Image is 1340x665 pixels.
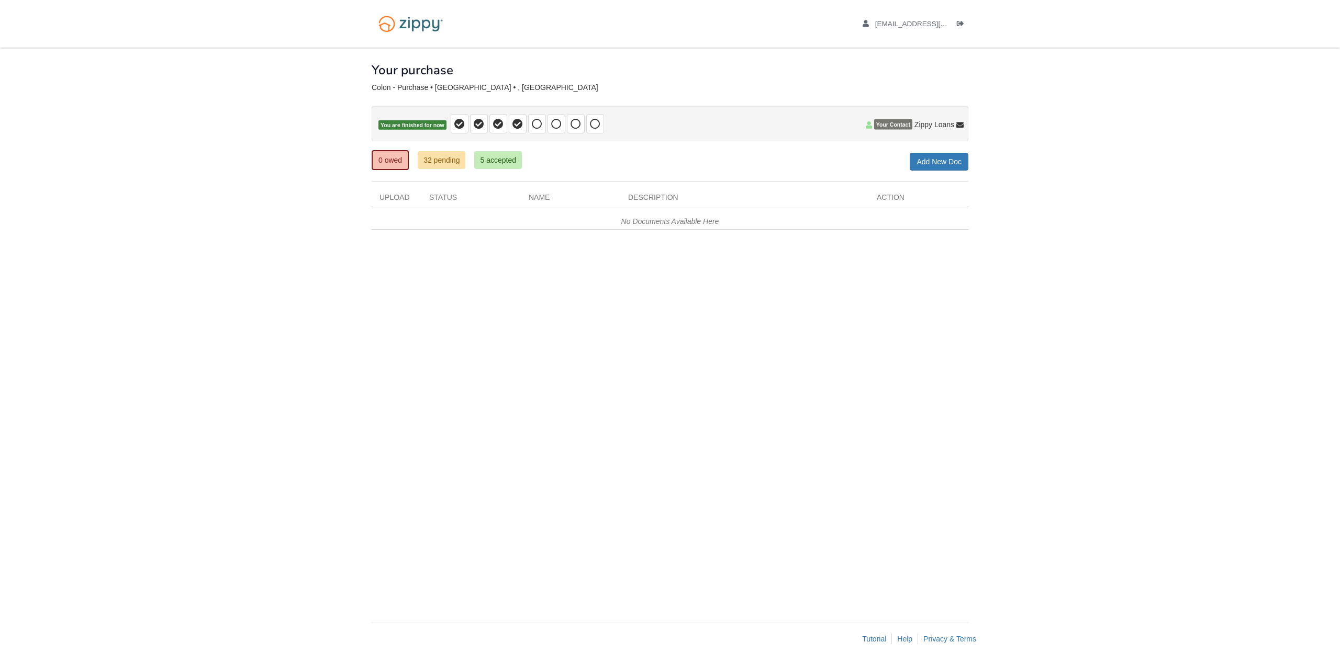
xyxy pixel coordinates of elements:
[421,192,521,208] div: Status
[863,20,995,30] a: edit profile
[910,153,968,171] a: Add New Doc
[875,20,995,28] span: xloudgaming14@gmail.com
[474,151,522,169] a: 5 accepted
[914,119,954,130] span: Zippy Loans
[621,217,719,226] em: No Documents Available Here
[372,63,453,77] h1: Your purchase
[372,83,968,92] div: Colon - Purchase • [GEOGRAPHIC_DATA] • , [GEOGRAPHIC_DATA]
[372,150,409,170] a: 0 owed
[378,120,446,130] span: You are finished for now
[372,10,450,37] img: Logo
[874,119,912,130] span: Your Contact
[620,192,869,208] div: Description
[869,192,968,208] div: Action
[862,635,886,643] a: Tutorial
[418,151,465,169] a: 32 pending
[372,192,421,208] div: Upload
[521,192,620,208] div: Name
[897,635,912,643] a: Help
[957,20,968,30] a: Log out
[923,635,976,643] a: Privacy & Terms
